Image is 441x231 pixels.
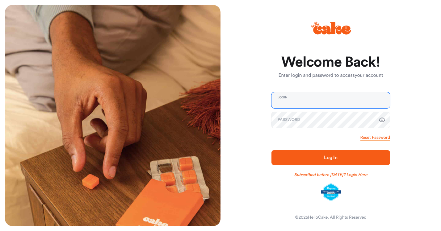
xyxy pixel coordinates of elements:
[360,134,390,141] a: Reset Password
[294,172,367,178] a: Subscribed before [DATE]? Login Here
[271,150,390,165] button: Log In
[321,184,341,201] img: legit-script-certified.png
[324,155,338,160] span: Log In
[271,55,390,70] h1: Welcome Back!
[271,72,390,79] p: Enter login and password to access your account
[295,214,366,221] div: © 2025 HelloCake. All Rights Reserved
